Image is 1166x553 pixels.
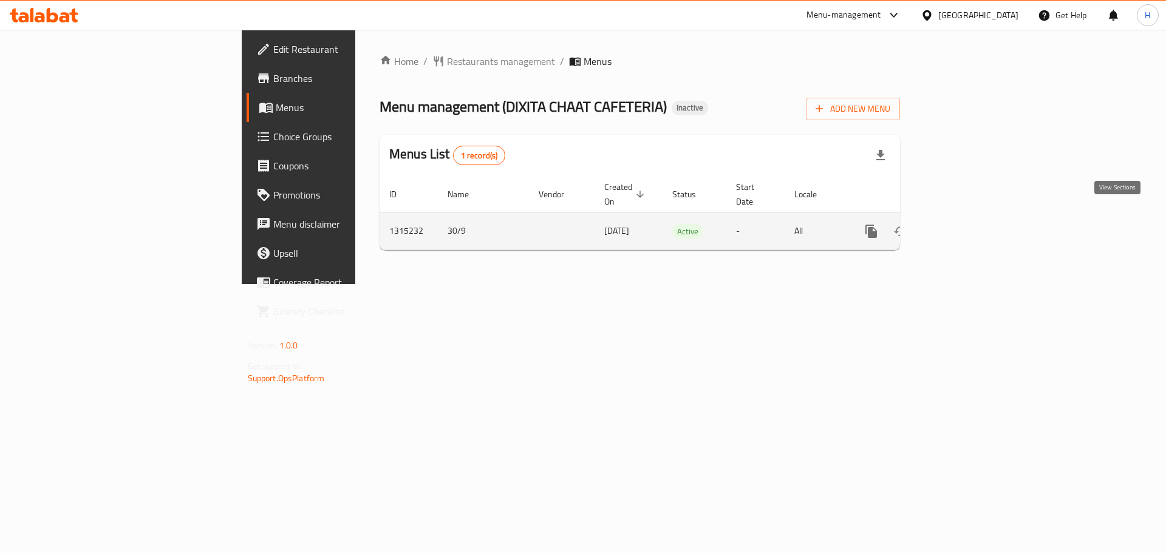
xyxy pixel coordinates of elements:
[247,239,437,268] a: Upsell
[672,224,703,239] div: Active
[273,71,427,86] span: Branches
[560,54,564,69] li: /
[389,187,412,202] span: ID
[672,101,708,115] div: Inactive
[539,187,580,202] span: Vendor
[886,217,915,246] button: Change Status
[273,246,427,260] span: Upsell
[447,54,555,69] span: Restaurants management
[273,158,427,173] span: Coupons
[816,101,890,117] span: Add New Menu
[736,180,770,209] span: Start Date
[454,150,505,161] span: 1 record(s)
[453,146,506,165] div: Total records count
[604,223,629,239] span: [DATE]
[247,180,437,209] a: Promotions
[584,54,612,69] span: Menus
[389,145,505,165] h2: Menus List
[785,212,847,249] td: All
[432,54,555,69] a: Restaurants management
[794,187,833,202] span: Locale
[247,209,437,239] a: Menu disclaimer
[247,93,437,122] a: Menus
[672,187,712,202] span: Status
[806,98,900,120] button: Add New Menu
[847,176,983,213] th: Actions
[273,275,427,290] span: Coverage Report
[273,129,427,144] span: Choice Groups
[247,297,437,326] a: Grocery Checklist
[247,35,437,64] a: Edit Restaurant
[247,268,437,297] a: Coverage Report
[857,217,886,246] button: more
[247,151,437,180] a: Coupons
[672,225,703,239] span: Active
[248,338,278,353] span: Version:
[248,370,325,386] a: Support.OpsPlatform
[273,42,427,56] span: Edit Restaurant
[248,358,304,374] span: Get support on:
[380,54,900,69] nav: breadcrumb
[276,100,427,115] span: Menus
[380,93,667,120] span: Menu management ( DIXITA CHAAT CAFETERIA )
[726,212,785,249] td: -
[866,141,895,170] div: Export file
[247,122,437,151] a: Choice Groups
[247,64,437,93] a: Branches
[438,212,529,249] td: 30/9
[604,180,648,209] span: Created On
[273,217,427,231] span: Menu disclaimer
[448,187,485,202] span: Name
[273,304,427,319] span: Grocery Checklist
[380,176,983,250] table: enhanced table
[279,338,298,353] span: 1.0.0
[672,103,708,113] span: Inactive
[1145,8,1150,22] span: H
[806,8,881,22] div: Menu-management
[938,8,1018,22] div: [GEOGRAPHIC_DATA]
[273,188,427,202] span: Promotions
